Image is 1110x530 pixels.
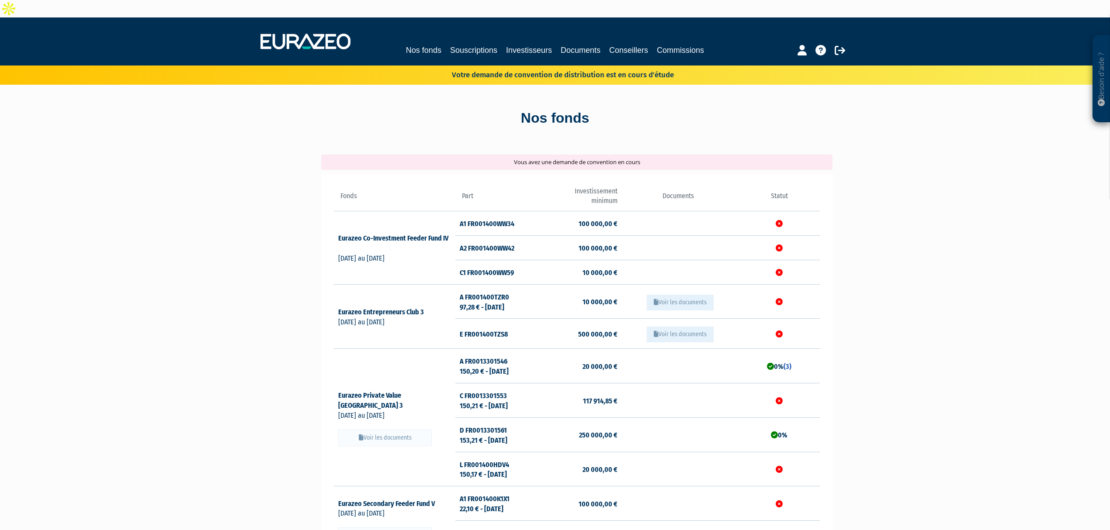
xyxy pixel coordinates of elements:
td: E FR001400TZS8 [455,319,536,349]
td: 100 000,00 € [536,236,617,260]
td: 10 000,00 € [536,260,617,284]
td: L FR001400HDV4 150,17 € - [DATE] [455,452,536,486]
td: 500 000,00 € [536,319,617,349]
td: 10 000,00 € [536,284,617,319]
td: 100 000,00 € [536,486,617,521]
td: D FR0013301561 153,21 € - [DATE] [455,417,536,452]
td: 20 000,00 € [536,452,617,486]
td: A FR0013301546 150,20 € - [DATE] [455,349,536,383]
button: Voir les documents [647,327,714,342]
a: Conseillers [609,44,648,56]
th: Part [455,186,536,211]
td: A1 FR001400WW34 [455,211,536,236]
div: Nos fonds [306,108,804,128]
th: Statut [739,186,820,211]
td: 250 000,00 € [536,417,617,452]
a: Eurazeo Secondary Feeder Fund V [338,499,443,508]
span: [DATE] au [DATE] [338,509,385,517]
a: Eurazeo Entrepreneurs Club 3 [338,308,432,316]
th: Fonds [334,186,455,211]
a: Souscriptions [450,44,497,56]
button: Voir les documents [338,430,432,446]
img: 1732889491-logotype_eurazeo_blanc_rvb.png [260,34,350,49]
td: A1 FR001400K1X1 22,10 € - [DATE] [455,486,536,521]
td: 0% [739,417,820,452]
td: 20 000,00 € [536,349,617,383]
a: Commissions [657,44,704,56]
td: A2 FR001400WW42 [455,236,536,260]
span: [DATE] au [DATE] [338,411,385,420]
a: Documents [561,44,600,56]
span: [DATE] au [DATE] [338,254,385,262]
button: Voir les documents [647,295,714,310]
a: Investisseurs [506,44,552,56]
td: A FR001400TZR0 97,28 € - [DATE] [455,284,536,319]
td: 0% [739,349,820,383]
td: 117 914,85 € [536,383,617,418]
td: 100 000,00 € [536,211,617,236]
p: Besoin d'aide ? [1096,40,1107,118]
a: (3) [784,362,791,371]
td: C FR0013301553 150,21 € - [DATE] [455,383,536,418]
th: Investissement minimum [536,186,617,211]
div: Vous avez une demande de convention en cours [321,155,832,170]
a: Nos fonds [406,44,441,56]
a: Eurazeo Private Value [GEOGRAPHIC_DATA] 3 [338,391,411,410]
span: [DATE] au [DATE] [338,318,385,326]
td: C1 FR001400WW59 [455,260,536,284]
p: Votre demande de convention de distribution est en cours d'étude [427,68,674,80]
th: Documents [617,186,739,211]
a: Eurazeo Co-Investment Feeder Fund IV [338,234,448,252]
